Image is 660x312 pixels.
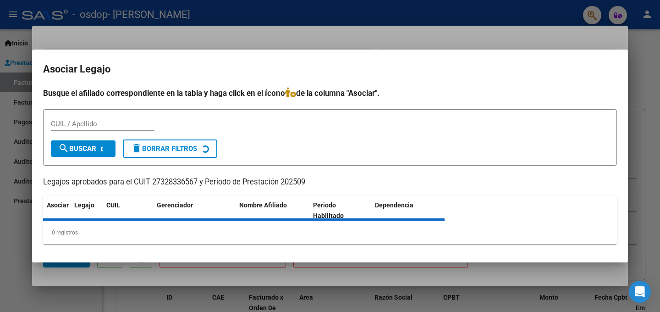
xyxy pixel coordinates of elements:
[58,145,96,153] span: Buscar
[309,195,371,226] datatable-header-cell: Periodo Habilitado
[43,87,617,99] h4: Busque el afiliado correspondiente en la tabla y haga click en el ícono de la columna "Asociar".
[157,201,193,209] span: Gerenciador
[43,221,617,244] div: 0 registros
[74,201,94,209] span: Legajo
[43,61,617,78] h2: Asociar Legajo
[236,195,309,226] datatable-header-cell: Nombre Afiliado
[239,201,287,209] span: Nombre Afiliado
[629,281,651,303] div: Open Intercom Messenger
[47,201,69,209] span: Asociar
[123,139,217,158] button: Borrar Filtros
[43,177,617,188] p: Legajos aprobados para el CUIT 27328336567 y Período de Prestación 202509
[43,195,71,226] datatable-header-cell: Asociar
[131,145,197,153] span: Borrar Filtros
[153,195,236,226] datatable-header-cell: Gerenciador
[131,143,142,154] mat-icon: delete
[106,201,120,209] span: CUIL
[103,195,153,226] datatable-header-cell: CUIL
[58,143,69,154] mat-icon: search
[313,201,344,219] span: Periodo Habilitado
[375,201,413,209] span: Dependencia
[71,195,103,226] datatable-header-cell: Legajo
[51,140,115,157] button: Buscar
[371,195,445,226] datatable-header-cell: Dependencia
